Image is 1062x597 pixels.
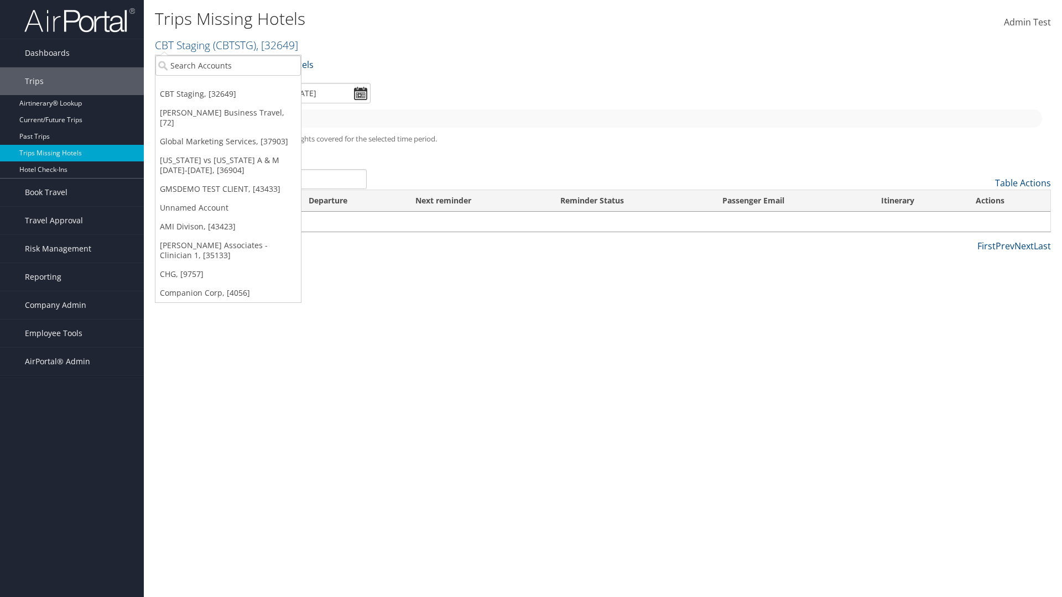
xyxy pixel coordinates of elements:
[254,83,371,103] input: [DATE] - [DATE]
[155,85,301,103] a: CBT Staging, [32649]
[155,7,752,30] h1: Trips Missing Hotels
[1004,6,1051,40] a: Admin Test
[24,7,135,33] img: airportal-logo.png
[155,103,301,132] a: [PERSON_NAME] Business Travel, [72]
[299,190,405,212] th: Departure: activate to sort column ascending
[871,190,966,212] th: Itinerary
[155,212,1050,232] td: All overnight stays are covered.
[25,67,44,95] span: Trips
[995,177,1051,189] a: Table Actions
[977,240,996,252] a: First
[155,38,298,53] a: CBT Staging
[1034,240,1051,252] a: Last
[155,284,301,302] a: Companion Corp, [4056]
[155,132,301,151] a: Global Marketing Services, [37903]
[550,190,712,212] th: Reminder Status
[155,198,301,217] a: Unnamed Account
[1004,16,1051,28] span: Admin Test
[405,190,550,212] th: Next reminder
[1014,240,1034,252] a: Next
[996,240,1014,252] a: Prev
[25,320,82,347] span: Employee Tools
[155,217,301,236] a: AMI Divison, [43423]
[966,190,1050,212] th: Actions
[25,291,86,319] span: Company Admin
[155,58,752,72] p: Filter:
[25,179,67,206] span: Book Travel
[25,263,61,291] span: Reporting
[256,38,298,53] span: , [ 32649 ]
[25,348,90,375] span: AirPortal® Admin
[25,39,70,67] span: Dashboards
[155,236,301,265] a: [PERSON_NAME] Associates - Clinician 1, [35133]
[155,265,301,284] a: CHG, [9757]
[155,151,301,180] a: [US_STATE] vs [US_STATE] A & M [DATE]-[DATE], [36904]
[163,134,1043,144] h5: * progress bar represents overnights covered for the selected time period.
[25,235,91,263] span: Risk Management
[25,207,83,234] span: Travel Approval
[155,55,301,76] input: Search Accounts
[712,190,871,212] th: Passenger Email: activate to sort column ascending
[213,38,256,53] span: ( CBTSTG )
[155,180,301,198] a: GMSDEMO TEST CLIENT, [43433]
